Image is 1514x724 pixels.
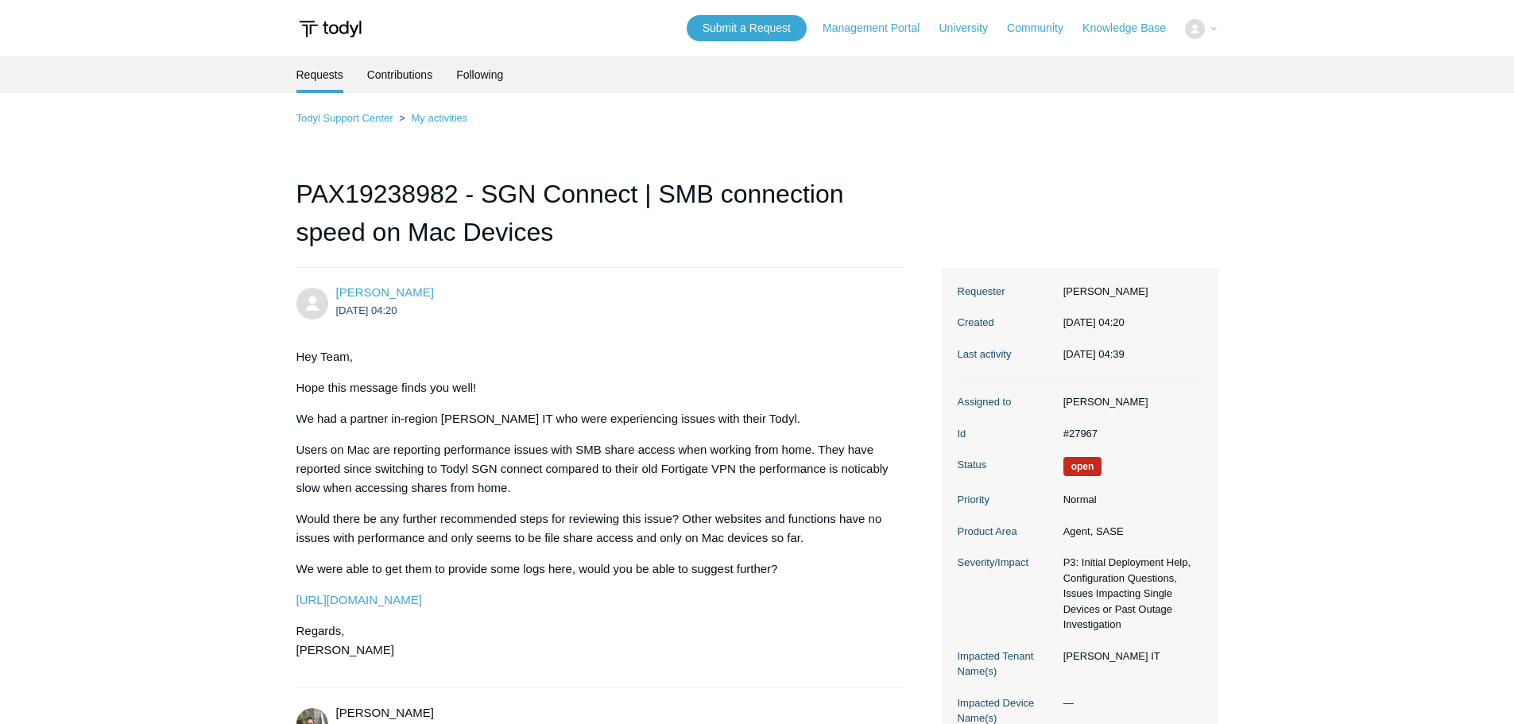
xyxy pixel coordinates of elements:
[411,112,467,124] a: My activities
[336,285,434,299] a: [PERSON_NAME]
[958,347,1055,362] dt: Last activity
[367,56,433,93] a: Contributions
[296,621,889,660] p: Regards, [PERSON_NAME]
[1055,284,1202,300] dd: [PERSON_NAME]
[958,426,1055,442] dt: Id
[958,649,1055,679] dt: Impacted Tenant Name(s)
[296,175,905,268] h1: PAX19238982 - SGN Connect | SMB connection speed on Mac Devices
[296,440,889,498] p: Users on Mac are reporting performance issues with SMB share access when working from home. They ...
[1055,394,1202,410] dd: [PERSON_NAME]
[296,509,889,548] p: Would there be any further recommended steps for reviewing this issue? Other websites and functio...
[296,593,422,606] a: [URL][DOMAIN_NAME]
[1082,20,1182,37] a: Knowledge Base
[958,492,1055,508] dt: Priority
[958,284,1055,300] dt: Requester
[1055,524,1202,540] dd: Agent, SASE
[1063,457,1102,476] span: We are working on a response for you
[1055,649,1202,664] dd: [PERSON_NAME] IT
[958,315,1055,331] dt: Created
[958,457,1055,473] dt: Status
[396,112,467,124] li: My activities
[958,394,1055,410] dt: Assigned to
[336,706,434,719] span: Michael Tjader
[1055,492,1202,508] dd: Normal
[296,559,889,579] p: We were able to get them to provide some logs here, would you be able to suggest further?
[687,15,807,41] a: Submit a Request
[336,285,434,299] span: Nick Sharp
[296,409,889,428] p: We had a partner in-region [PERSON_NAME] IT who were experiencing issues with their Todyl.
[1055,555,1202,633] dd: P3: Initial Deployment Help, Configuration Questions, Issues Impacting Single Devices or Past Out...
[296,347,889,366] p: Hey Team,
[1055,695,1202,711] dd: —
[958,555,1055,571] dt: Severity/Impact
[296,378,889,397] p: Hope this message finds you well!
[1063,316,1125,328] time: 2025-09-08T04:20:39+00:00
[939,20,1003,37] a: University
[958,524,1055,540] dt: Product Area
[296,112,393,124] a: Todyl Support Center
[296,56,343,93] li: Requests
[1007,20,1079,37] a: Community
[296,14,364,44] img: Todyl Support Center Help Center home page
[296,112,397,124] li: Todyl Support Center
[456,56,503,93] a: Following
[1055,426,1202,442] dd: #27967
[1063,348,1125,360] time: 2025-09-23T04:39:14+00:00
[336,304,397,316] time: 2025-09-08T04:20:39Z
[823,20,935,37] a: Management Portal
